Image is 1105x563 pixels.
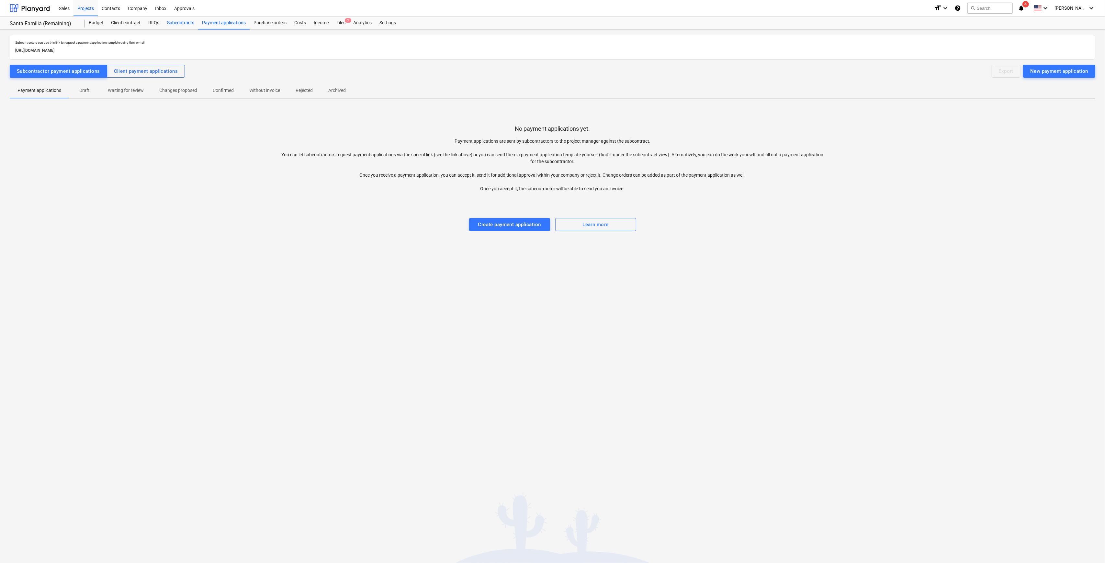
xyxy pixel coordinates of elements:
a: Analytics [349,17,376,29]
div: Learn more [582,220,608,229]
div: Client payment applications [114,67,178,75]
span: search [970,6,975,11]
div: Widget de chat [1073,532,1105,563]
span: [PERSON_NAME] [1054,6,1087,11]
button: Create payment application [469,218,550,231]
i: Knowledge base [954,4,961,12]
p: Payment applications are sent by subcontractors to the project manager against the subcontract. Y... [281,138,824,192]
p: Changes proposed [159,87,197,94]
a: RFQs [144,17,163,29]
p: Confirmed [213,87,234,94]
div: Create payment application [478,220,541,229]
button: New payment application [1023,65,1095,78]
p: Rejected [296,87,313,94]
p: Payment applications [17,87,61,94]
p: Waiting for review [108,87,144,94]
i: format_size [934,4,942,12]
a: Income [310,17,333,29]
p: Archived [328,87,346,94]
i: notifications [1018,4,1024,12]
i: keyboard_arrow_down [1088,4,1095,12]
div: Santa Familia (Remaining) [10,20,77,27]
div: New payment application [1030,67,1088,75]
span: 4 [1022,1,1029,7]
a: Budget [85,17,107,29]
button: Search [967,3,1013,14]
a: Settings [376,17,400,29]
div: Files [333,17,349,29]
p: Without invoice [249,87,280,94]
button: Client payment applications [107,65,185,78]
i: keyboard_arrow_down [942,4,949,12]
span: 3 [345,18,351,23]
a: Files3 [333,17,349,29]
button: Subcontractor payment applications [10,65,107,78]
div: Subcontractor payment applications [17,67,100,75]
a: Costs [290,17,310,29]
p: [URL][DOMAIN_NAME] [15,47,1090,54]
a: Subcontracts [163,17,198,29]
iframe: Chat Widget [1073,532,1105,563]
p: Subcontractors can use this link to request a payment application template using their e-mail [15,40,1090,45]
a: Payment applications [198,17,250,29]
i: keyboard_arrow_down [1042,4,1049,12]
p: No payment applications yet. [515,125,590,133]
p: Draft [77,87,92,94]
button: Learn more [555,218,636,231]
a: Client contract [107,17,144,29]
a: Purchase orders [250,17,290,29]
